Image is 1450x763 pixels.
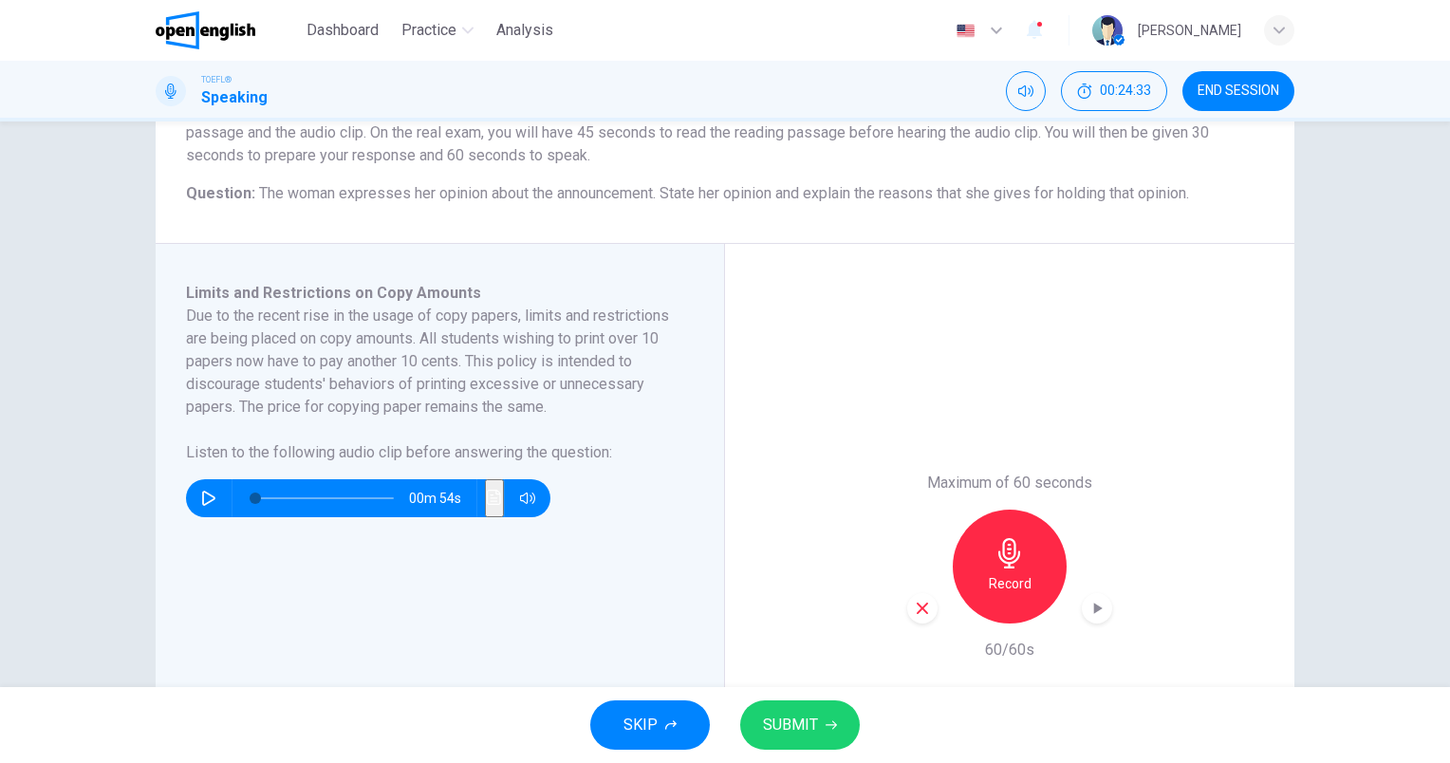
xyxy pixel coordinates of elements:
[953,510,1067,623] button: Record
[394,13,481,47] button: Practice
[763,712,818,738] span: SUBMIT
[1182,71,1294,111] button: END SESSION
[623,712,658,738] span: SKIP
[1092,15,1123,46] img: Profile picture
[1061,71,1167,111] button: 00:24:33
[259,184,1189,202] span: The woman expresses her opinion about the announcement. State her opinion and explain the reasons...
[201,86,268,109] h1: Speaking
[485,479,504,517] button: Click to see the audio transcription
[489,13,561,47] button: Analysis
[299,13,386,47] button: Dashboard
[156,11,255,49] img: OpenEnglish logo
[186,305,671,419] h6: Due to the recent rise in the usage of copy papers, limits and restrictions are being placed on c...
[1138,19,1241,42] div: [PERSON_NAME]
[401,19,456,42] span: Practice
[186,441,671,464] h6: Listen to the following audio clip before answering the question :
[985,639,1034,661] h6: 60/60s
[496,19,553,42] span: Analysis
[590,700,710,750] button: SKIP
[1061,71,1167,111] div: Hide
[954,24,977,38] img: en
[409,479,476,517] span: 00m 54s
[201,73,232,86] span: TOEFL®
[1006,71,1046,111] div: Mute
[927,472,1092,494] h6: Maximum of 60 seconds
[186,182,1264,205] h6: Question :
[740,700,860,750] button: SUBMIT
[1100,84,1151,99] span: 00:24:33
[307,19,379,42] span: Dashboard
[186,99,1264,167] h6: Directions :
[186,101,1248,164] span: You will now read a short passage and listen to an audio clip on the same topic. You will then an...
[1198,84,1279,99] span: END SESSION
[156,11,299,49] a: OpenEnglish logo
[989,572,1032,595] h6: Record
[186,284,481,302] span: Limits and Restrictions on Copy Amounts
